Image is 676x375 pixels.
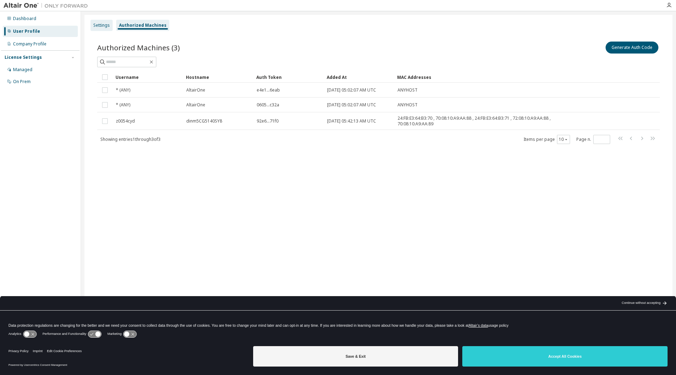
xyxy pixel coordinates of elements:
span: ANYHOST [398,102,418,108]
span: e4e1...6eab [257,87,280,93]
span: 24:FB:E3:64:B3:70 , 70:08:10:A9:AA:88 , 24:FB:E3:64:B3:71 , 72:08:10:A9:AA:88 , 70:08:10:A9:AA:89 [398,115,586,127]
span: Page n. [576,135,610,144]
span: AltairOne [186,87,205,93]
button: Generate Auth Code [606,42,658,54]
span: z0054cyd [116,118,135,124]
span: Authorized Machines (3) [97,43,180,52]
span: 0605...c32a [257,102,279,108]
div: Authorized Machines [119,23,167,28]
span: * (ANY) [116,102,130,108]
span: [DATE] 05:02:07 AM UTC [327,102,376,108]
div: Settings [93,23,110,28]
span: [DATE] 05:02:07 AM UTC [327,87,376,93]
span: dinm5CG5140SY8 [186,118,222,124]
span: Items per page [524,135,570,144]
div: Managed [13,67,32,73]
div: Auth Token [256,71,321,83]
div: MAC Addresses [397,71,586,83]
div: License Settings [5,55,42,60]
span: AltairOne [186,102,205,108]
div: Dashboard [13,16,36,21]
span: * (ANY) [116,87,130,93]
span: [DATE] 05:42:13 AM UTC [327,118,376,124]
div: User Profile [13,29,40,34]
div: Added At [327,71,392,83]
span: Showing entries 1 through 3 of 3 [100,136,161,142]
img: Altair One [4,2,92,9]
button: 10 [559,137,568,142]
div: Hostname [186,71,251,83]
span: ANYHOST [398,87,418,93]
div: On Prem [13,79,31,85]
div: Username [115,71,180,83]
div: Company Profile [13,41,46,47]
span: 92e6...71f0 [257,118,278,124]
